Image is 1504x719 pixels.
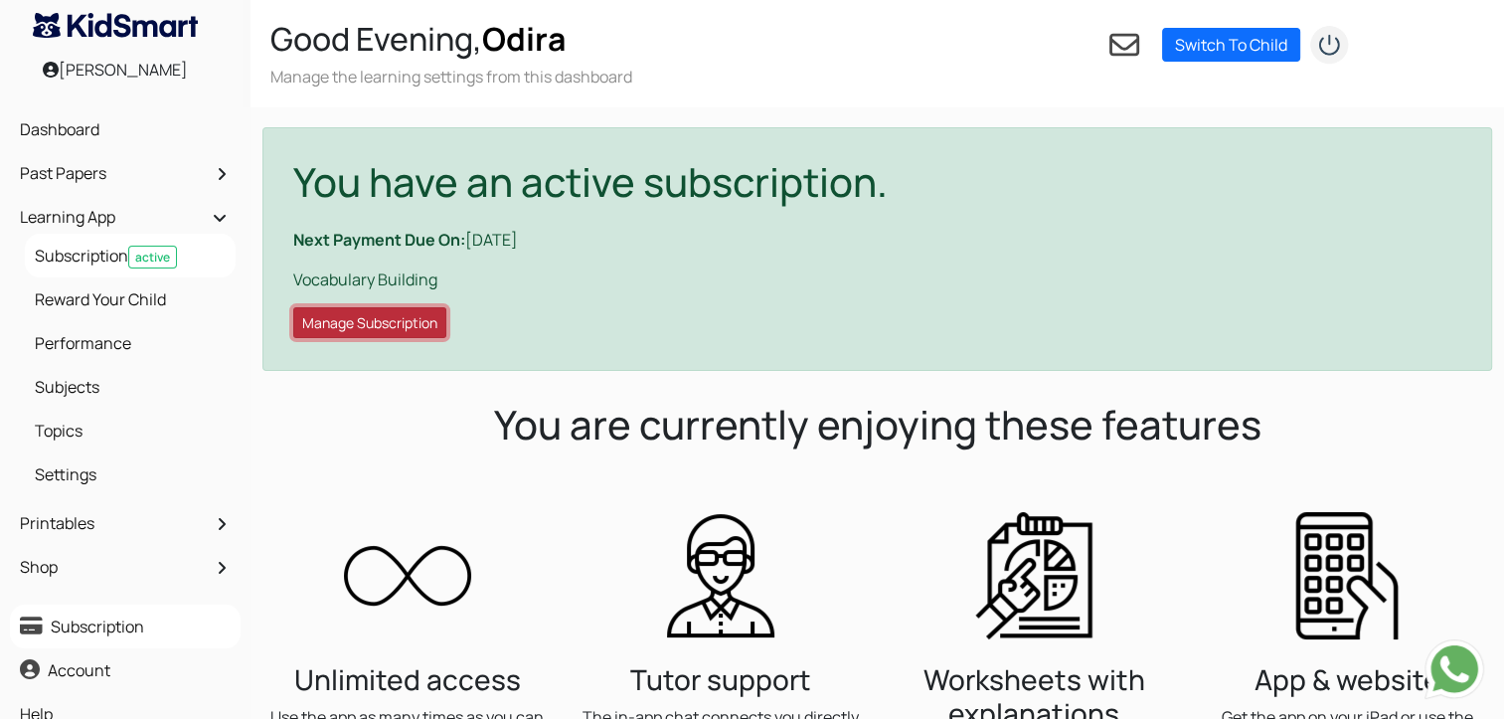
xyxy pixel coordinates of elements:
[344,512,471,639] img: You get unlimited access to 11 plus questions and worksheets
[30,370,231,404] a: Subjects
[30,457,231,491] a: Settings
[293,307,446,338] button: Manage Subscription
[293,268,1475,291] p: Vocabulary Building
[15,156,236,190] a: Past Papers
[293,228,1475,252] p: [DATE]
[30,414,231,448] a: Topics
[30,282,231,316] a: Reward Your Child
[262,387,1492,462] h1: You are currently enjoying these features
[576,663,865,697] h3: Tutor support
[15,200,236,234] a: Learning App
[970,512,1097,639] img: All answers come with detailed explanation to 11 plus questions and all other worksheets
[15,610,236,643] a: Subscription
[657,512,784,639] img: Anytime support available by our expert tutors. Use the in-app chat to ask anything to the tutors.
[293,144,1475,220] h1: You have an active subscription.
[482,17,566,61] span: Odira
[262,663,552,697] h3: Unlimited access
[15,112,236,146] a: Dashboard
[293,229,465,251] b: Next Payment Due On:
[15,506,236,540] a: Printables
[128,246,177,269] span: active
[33,13,198,38] img: KidSmart logo
[15,550,236,584] a: Shop
[30,239,231,272] a: Subscriptionactive
[15,653,236,687] a: Account
[1424,639,1484,699] img: Send whatsapp message to +442080035976
[1162,28,1300,62] a: Switch To Child
[1309,25,1349,65] img: logout2.png
[1283,512,1411,639] img: Access the worksheets on a tablet or the website
[1203,663,1492,697] h3: App & website
[30,326,231,360] a: Performance
[270,66,632,88] h3: Manage the learning settings from this dashboard
[270,20,632,58] h2: Good Evening,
